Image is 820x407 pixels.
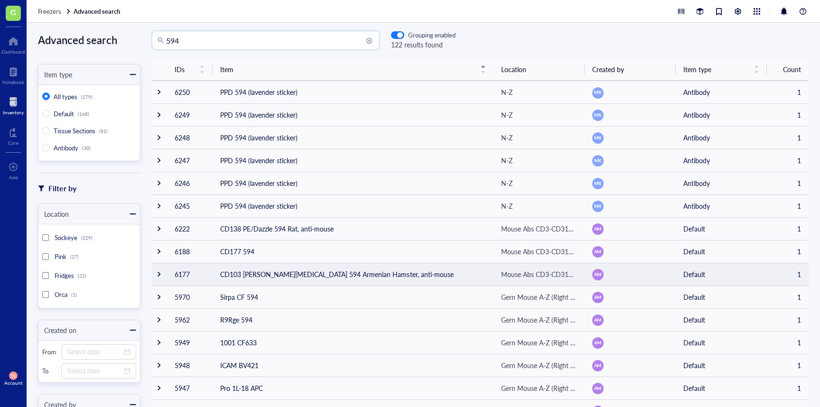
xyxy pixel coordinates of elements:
td: ICAM BV421 [213,354,494,377]
a: Notebook [2,64,24,85]
div: N-Z [501,132,512,143]
td: 6177 [167,263,213,286]
td: Antibody [676,172,767,194]
td: PPD 594 (lavender sticker) [213,81,494,103]
td: 1 [767,308,809,331]
div: N-Z [501,201,512,211]
td: 1 [767,286,809,308]
span: Item [220,64,475,74]
td: PPD 594 (lavender sticker) [213,194,494,217]
td: 1 [767,81,809,103]
td: 5949 [167,331,213,354]
div: N-Z [501,110,512,120]
span: MK [594,112,601,119]
div: Account [4,380,23,386]
td: CD103 [PERSON_NAME][MEDICAL_DATA] 594 Armenian Hamster, anti-mouse [213,263,494,286]
span: Freezers [38,7,61,16]
span: AM [594,317,601,324]
td: Default [676,240,767,263]
input: Select date [67,347,122,357]
div: (1) [71,292,77,297]
td: 1 [767,240,809,263]
th: Count [767,58,809,81]
td: PPD 594 (lavender sticker) [213,103,494,126]
td: 1 [767,103,809,126]
span: AM [594,226,601,232]
td: CD138 PE/Dazzle 594 Rat, anti-mouse [213,217,494,240]
td: 5947 [167,377,213,399]
span: MK [594,157,601,164]
div: (279) [81,94,93,100]
td: PPD 594 (lavender sticker) [213,149,494,172]
td: CD177 594 [213,240,494,263]
td: Default [676,331,767,354]
td: Default [676,308,767,331]
span: AM [594,249,601,255]
span: Default [54,109,74,118]
div: Notebook [2,79,24,85]
div: N-Z [501,87,512,97]
span: Fridges [55,271,74,280]
span: MK [594,203,601,210]
span: G [10,6,16,18]
th: Location [494,58,585,81]
span: Pink [55,252,66,261]
td: 1 [767,217,809,240]
div: Inventory [3,110,24,115]
td: Default [676,286,767,308]
div: Core [8,140,19,146]
td: 6188 [167,240,213,263]
td: 1 [767,263,809,286]
td: 5948 [167,354,213,377]
td: 1 [767,331,809,354]
div: (22) [78,273,86,278]
div: (168) [78,111,89,117]
span: AM [594,294,601,301]
span: MK [594,89,601,96]
div: (81) [99,128,108,134]
div: To [42,367,57,375]
span: AM [594,340,601,346]
td: 5970 [167,286,213,308]
td: 1 [767,194,809,217]
div: 122 results found [391,39,456,50]
span: SS [11,373,16,379]
td: 1 [767,354,809,377]
td: Sirpa CF 594 [213,286,494,308]
div: Mouse Abs CD3-CD317 (Right Half) [501,223,577,234]
div: Filter by [48,182,76,194]
div: (30) [82,145,91,151]
div: Grouping enabled [408,31,456,39]
span: Antibody [54,143,78,152]
span: IDs [175,64,194,74]
span: Item type [683,64,748,74]
td: 6222 [167,217,213,240]
td: Antibody [676,81,767,103]
td: 1 [767,172,809,194]
div: Dashboard [1,49,25,55]
div: Gern Mouse A-Z (Right Half) [501,383,577,393]
td: Default [676,263,767,286]
a: Inventory [3,94,24,115]
th: Created by [585,58,676,81]
td: 1 [767,377,809,399]
div: Mouse Abs CD3-CD317 (Right Half) [501,246,577,257]
div: Created on [38,325,76,335]
td: 1 [767,126,809,149]
td: 1001 CF633 [213,331,494,354]
div: N-Z [501,178,512,188]
div: From [42,348,57,356]
div: N-Z [501,155,512,166]
td: PPD 594 (lavender sticker) [213,172,494,194]
span: Sockeye [55,233,77,242]
div: Item type [38,69,72,80]
div: Location [38,209,69,219]
td: 6250 [167,81,213,103]
th: Item [213,58,494,81]
a: Freezers [38,7,72,16]
span: AM [594,385,601,392]
a: Core [8,125,19,146]
td: Antibody [676,126,767,149]
td: 6248 [167,126,213,149]
span: All types [54,92,77,101]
